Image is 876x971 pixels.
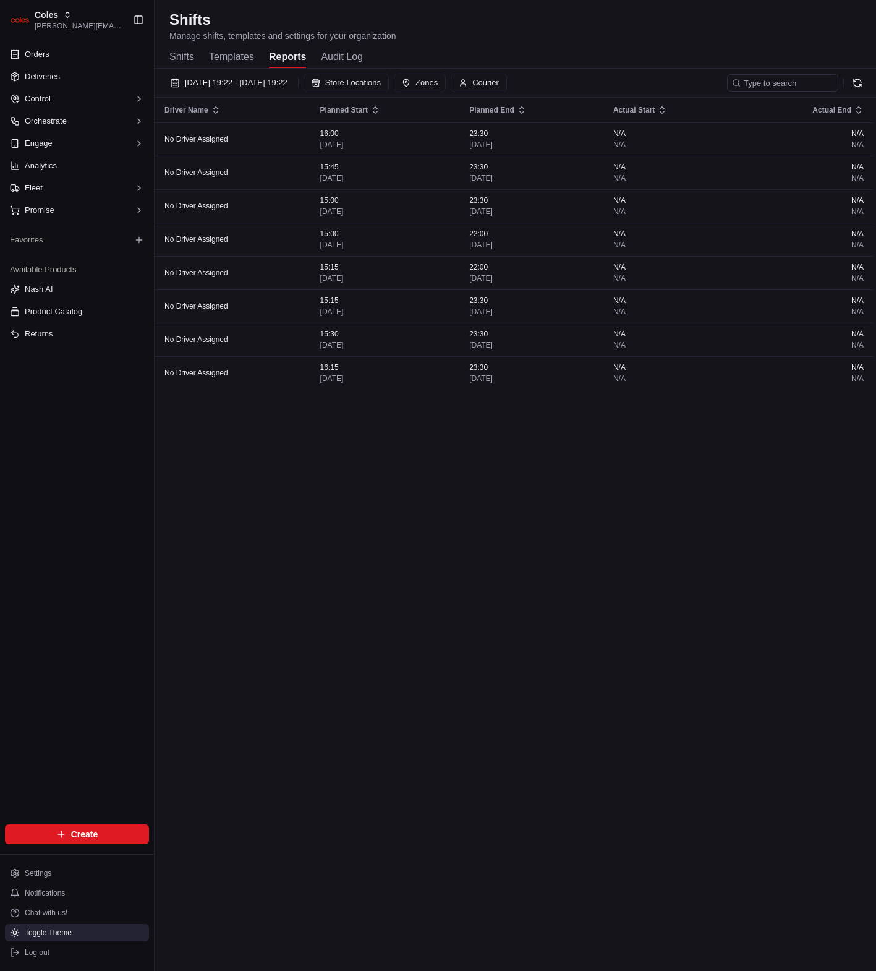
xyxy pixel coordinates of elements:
div: Actual Start [613,105,731,115]
span: N/A [751,195,864,205]
span: N/A [751,273,864,283]
button: Reports [269,47,306,68]
span: N/A [751,162,864,172]
span: 22:00 [469,262,593,272]
span: Log out [25,947,49,957]
span: N/A [751,140,864,150]
span: Promise [25,205,54,216]
input: Got a question? Start typing here... [32,80,223,93]
span: [DATE] [320,374,450,383]
span: [PERSON_NAME][EMAIL_ADDRESS][DOMAIN_NAME] [35,21,123,31]
span: 15:15 [320,262,450,272]
span: [DATE] [320,340,450,350]
div: Start new chat [56,118,203,130]
span: N/A [751,173,864,183]
span: [PERSON_NAME] [38,192,100,202]
span: Analytics [25,160,57,171]
span: [DATE] [109,192,135,202]
span: N/A [613,140,731,150]
button: Settings [5,865,149,882]
input: Type to search [727,74,838,92]
span: Knowledge Base [25,276,95,289]
p: Manage shifts, templates and settings for your organization [169,30,396,42]
div: Available Products [5,260,149,280]
a: Returns [10,328,144,340]
span: • [103,192,107,202]
span: Orchestrate [25,116,67,127]
span: 16:00 [320,129,450,139]
span: [DATE] [320,173,450,183]
span: Chat with us! [25,908,67,918]
button: Fleet [5,178,149,198]
span: 15:15 [320,296,450,306]
span: N/A [751,329,864,339]
span: N/A [613,340,731,350]
span: N/A [613,296,731,306]
div: No Driver Assigned [164,168,300,178]
span: N/A [613,362,731,372]
button: Zones [394,74,446,92]
span: API Documentation [117,276,198,289]
span: 23:30 [469,329,593,339]
span: 15:00 [320,195,450,205]
span: N/A [751,207,864,216]
span: N/A [751,229,864,239]
span: N/A [613,207,731,216]
div: No Driver Assigned [164,134,300,144]
span: N/A [751,240,864,250]
span: Notifications [25,888,65,898]
span: Toggle Theme [25,928,72,938]
a: Deliveries [5,67,149,87]
span: 15:00 [320,229,450,239]
span: [DATE] [469,140,593,150]
span: [DATE] [320,273,450,283]
span: 23:30 [469,195,593,205]
span: N/A [613,262,731,272]
span: 16:15 [320,362,450,372]
div: No Driver Assigned [164,201,300,211]
div: Zones [397,74,443,92]
button: Templates [209,47,254,68]
span: [DATE] [469,173,593,183]
button: Toggle Theme [5,924,149,941]
button: Shifts [169,47,194,68]
button: Coles [35,9,58,21]
span: N/A [613,129,731,139]
button: Control [5,89,149,109]
a: Analytics [5,156,149,176]
div: No Driver Assigned [164,335,300,344]
button: Courier [451,74,507,92]
span: [DATE] [469,207,593,216]
span: 23:30 [469,162,593,172]
button: Nash AI [5,280,149,299]
img: Liam S. [12,180,32,200]
span: Fleet [25,182,43,194]
span: 23:30 [469,296,593,306]
button: [DATE] 19:22 - [DATE] 19:22 [164,74,293,92]
span: N/A [613,173,731,183]
span: Control [25,93,51,105]
span: [DATE] [469,307,593,317]
div: 📗 [12,278,22,288]
button: Audit Log [321,47,363,68]
span: N/A [751,362,864,372]
span: [DATE] [469,374,593,383]
button: Engage [5,134,149,153]
button: Refresh [849,74,866,92]
span: Product Catalog [25,306,82,317]
span: N/A [751,374,864,383]
button: Chat with us! [5,904,149,922]
a: Powered byPylon [87,306,150,316]
span: [DATE] [469,340,593,350]
div: Store Locations [307,74,386,92]
button: Create [5,824,149,844]
span: Returns [25,328,53,340]
a: Orders [5,45,149,64]
button: Notifications [5,884,149,902]
p: Welcome 👋 [12,49,225,69]
div: Driver Name [164,105,300,115]
span: N/A [613,273,731,283]
span: [DATE] [320,240,450,250]
button: See all [192,158,225,173]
